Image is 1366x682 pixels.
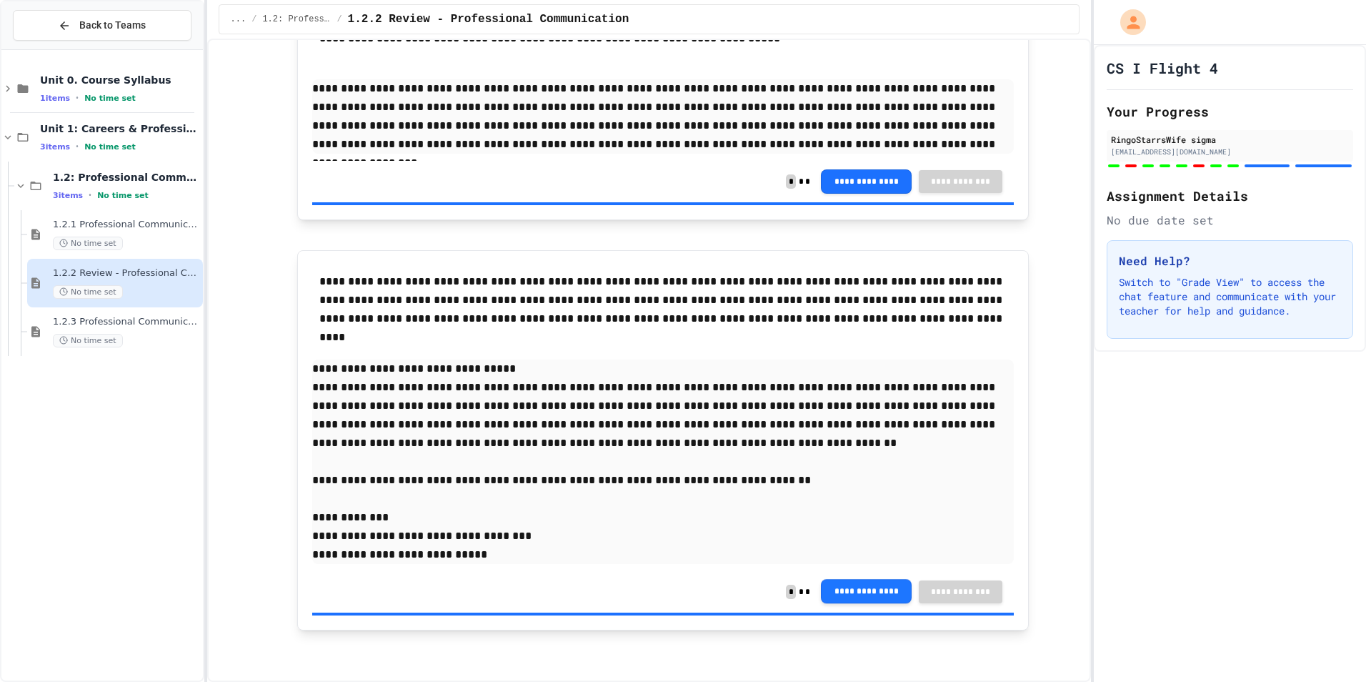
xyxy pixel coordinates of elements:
[1107,212,1353,229] div: No due date set
[40,94,70,103] span: 1 items
[1119,275,1341,318] p: Switch to "Grade View" to access the chat feature and communicate with your teacher for help and ...
[1119,252,1341,270] h3: Need Help?
[53,219,200,231] span: 1.2.1 Professional Communication
[348,11,629,28] span: 1.2.2 Review - Professional Communication
[262,14,331,25] span: 1.2: Professional Communication
[1107,102,1353,122] h2: Your Progress
[1105,6,1150,39] div: My Account
[76,92,79,104] span: •
[84,142,136,152] span: No time set
[13,10,191,41] button: Back to Teams
[40,74,200,87] span: Unit 0. Course Syllabus
[53,237,123,250] span: No time set
[53,316,200,328] span: 1.2.3 Professional Communication Challenge
[79,18,146,33] span: Back to Teams
[53,334,123,347] span: No time set
[89,189,91,201] span: •
[40,142,70,152] span: 3 items
[53,267,200,280] span: 1.2.2 Review - Professional Communication
[1111,147,1349,157] div: [EMAIL_ADDRESS][DOMAIN_NAME]
[1111,133,1349,146] div: RingoStarrsWife sigma
[1107,186,1353,206] h2: Assignment Details
[84,94,136,103] span: No time set
[251,14,256,25] span: /
[40,122,200,135] span: Unit 1: Careers & Professionalism
[53,171,200,184] span: 1.2: Professional Communication
[231,14,246,25] span: ...
[1107,58,1218,78] h1: CS I Flight 4
[336,14,341,25] span: /
[53,285,123,299] span: No time set
[53,191,83,200] span: 3 items
[97,191,149,200] span: No time set
[76,141,79,152] span: •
